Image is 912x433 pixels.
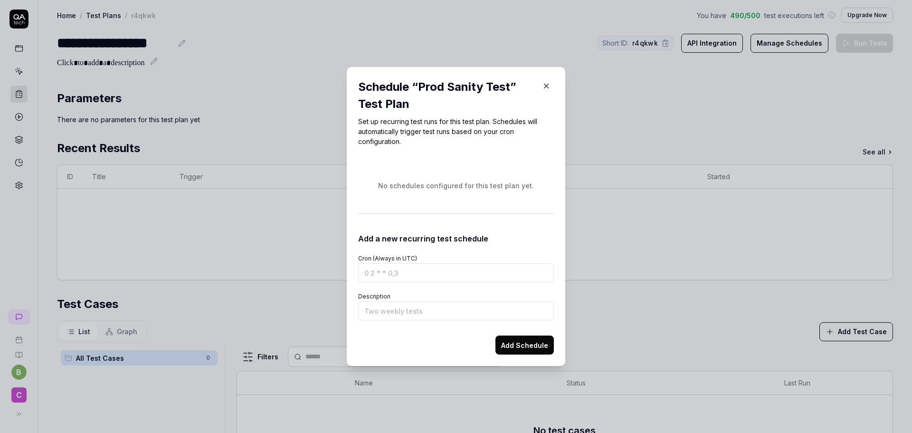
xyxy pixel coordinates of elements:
label: Description [358,293,390,300]
input: Two weekly tests [358,301,554,320]
button: Close Modal [539,78,554,94]
label: Cron (Always in UTC) [358,255,417,262]
input: 0 2 * * 0,3 [358,263,554,282]
div: Add a new recurring test schedule [358,229,554,244]
p: Set up recurring test runs for this test plan. Schedules will automatically trigger test runs bas... [358,116,554,146]
button: Add Schedule [495,336,554,355]
div: No schedules configured for this test plan yet. [358,181,554,191]
div: Schedule “ Prod Sanity Test ” Test Plan [358,78,535,113]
